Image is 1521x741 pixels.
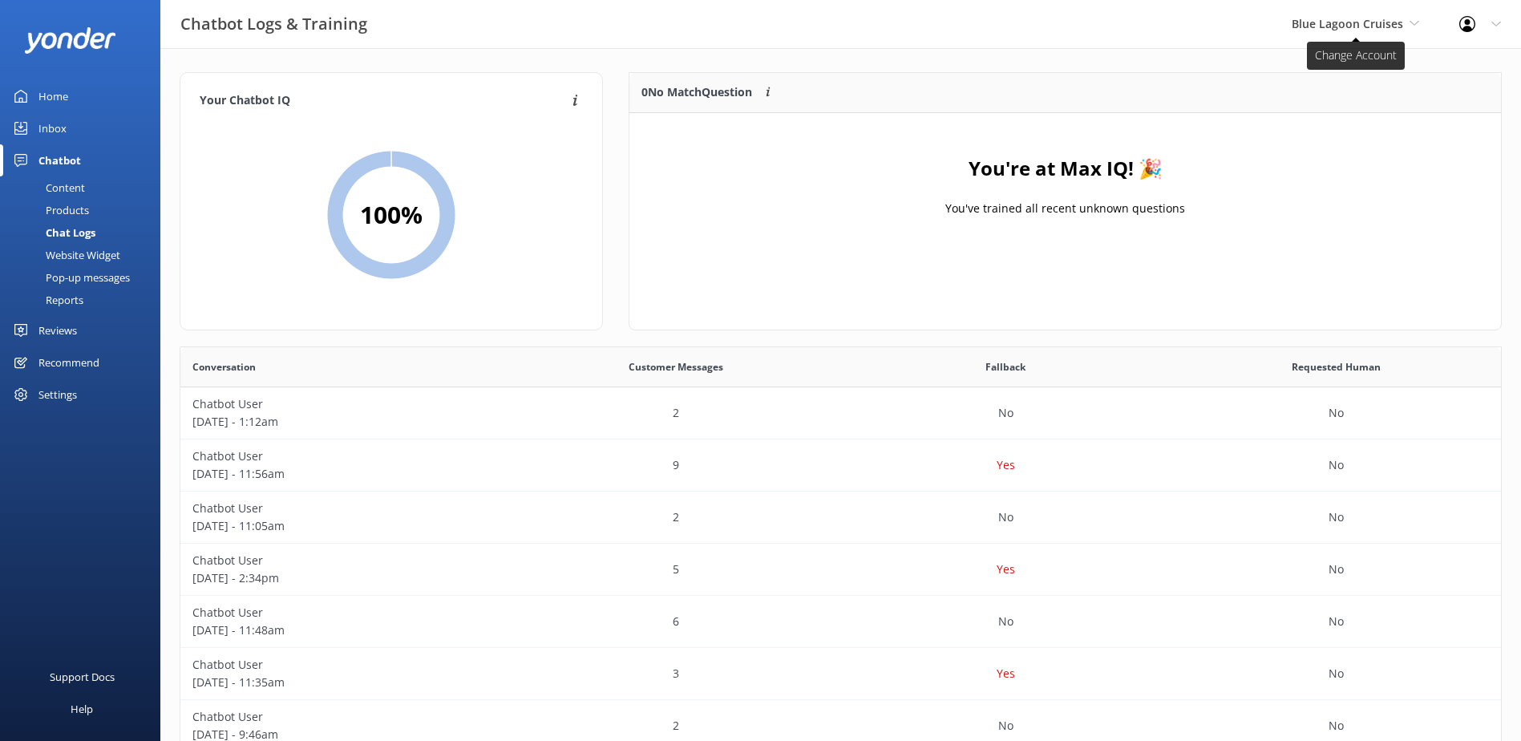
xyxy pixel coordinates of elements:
div: Reviews [38,314,77,346]
h4: You're at Max IQ! 🎉 [969,153,1163,184]
h3: Chatbot Logs & Training [180,11,367,37]
p: No [998,508,1013,526]
p: No [1329,561,1344,578]
p: 3 [673,665,679,682]
a: Products [10,199,160,221]
p: Chatbot User [192,447,499,465]
span: Blue Lagoon Cruises [1292,16,1403,31]
p: No [1329,404,1344,422]
span: Fallback [985,359,1025,375]
div: Support Docs [50,661,115,693]
p: No [1329,717,1344,735]
div: Home [38,80,68,112]
p: 9 [673,456,679,474]
p: 2 [673,717,679,735]
p: Chatbot User [192,500,499,517]
a: Content [10,176,160,199]
div: Products [10,199,89,221]
p: [DATE] - 11:48am [192,622,499,639]
div: Settings [38,379,77,411]
p: No [1329,456,1344,474]
div: row [180,439,1501,492]
p: 5 [673,561,679,578]
p: No [1329,665,1344,682]
a: Chat Logs [10,221,160,244]
p: 2 [673,508,679,526]
div: Reports [10,289,83,311]
p: No [1329,613,1344,630]
p: No [998,404,1013,422]
div: Recommend [38,346,99,379]
div: Chat Logs [10,221,95,244]
h2: 100 % [360,196,423,234]
p: Chatbot User [192,708,499,726]
div: grid [629,113,1501,273]
p: 6 [673,613,679,630]
p: Chatbot User [192,604,499,622]
p: No [998,613,1013,630]
p: No [998,717,1013,735]
p: [DATE] - 11:05am [192,517,499,535]
p: Chatbot User [192,395,499,413]
p: [DATE] - 2:34pm [192,569,499,587]
div: row [180,544,1501,596]
div: Chatbot [38,144,81,176]
p: [DATE] - 11:56am [192,465,499,483]
p: Yes [997,561,1015,578]
p: No [1329,508,1344,526]
p: You've trained all recent unknown questions [945,200,1185,217]
div: row [180,596,1501,648]
span: Conversation [192,359,256,375]
p: Chatbot User [192,656,499,674]
a: Website Widget [10,244,160,266]
div: row [180,492,1501,544]
a: Reports [10,289,160,311]
div: Content [10,176,85,199]
img: yonder-white-logo.png [24,27,116,54]
div: row [180,387,1501,439]
p: [DATE] - 1:12am [192,413,499,431]
p: 0 No Match Question [641,83,752,101]
div: Help [71,693,93,725]
div: row [180,648,1501,700]
div: Website Widget [10,244,120,266]
a: Pop-up messages [10,266,160,289]
div: Inbox [38,112,67,144]
h4: Your Chatbot IQ [200,92,568,110]
p: Chatbot User [192,552,499,569]
p: Yes [997,665,1015,682]
span: Customer Messages [629,359,723,375]
p: [DATE] - 11:35am [192,674,499,691]
div: Pop-up messages [10,266,130,289]
p: 2 [673,404,679,422]
span: Requested Human [1292,359,1381,375]
p: Yes [997,456,1015,474]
